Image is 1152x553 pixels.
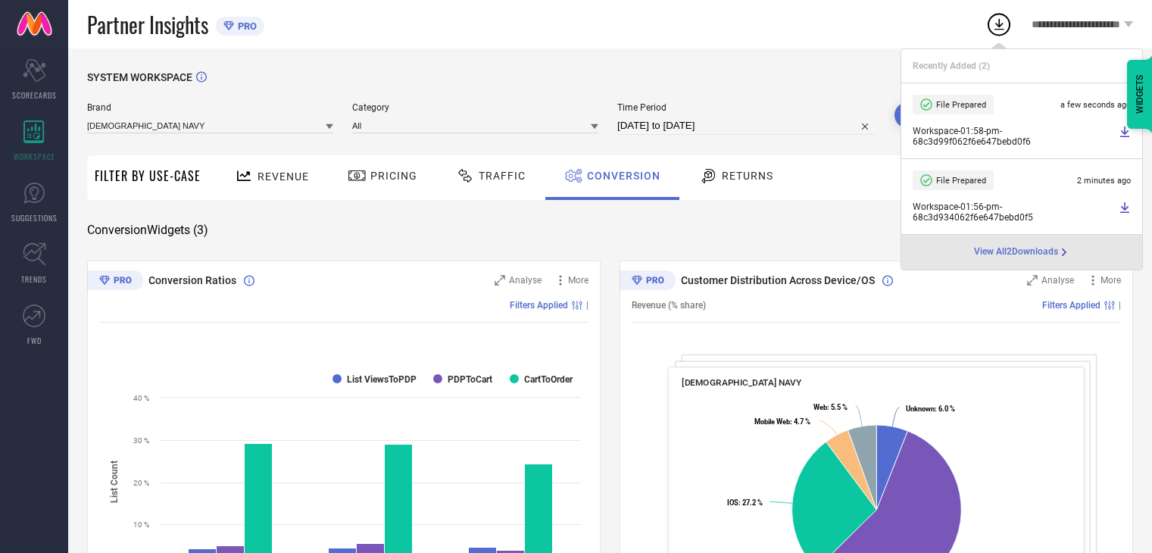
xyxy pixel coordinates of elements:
span: Workspace - 01:56-pm - 68c3d934062f6e647bebd0f5 [913,202,1115,223]
span: PRO [234,20,257,32]
span: View All 2 Downloads [974,246,1058,258]
text: 10 % [133,520,149,529]
span: Conversion Widgets ( 3 ) [87,223,208,238]
text: : 5.5 % [813,403,848,411]
span: TRENDS [21,273,47,285]
tspan: IOS [727,498,738,507]
span: Filters Applied [1042,300,1100,311]
span: File Prepared [936,176,986,186]
input: Select time period [617,117,876,135]
tspan: Unknown [906,405,935,413]
text: 30 % [133,436,149,445]
span: SYSTEM WORKSPACE [87,71,192,83]
svg: Zoom [1027,275,1038,286]
span: a few seconds ago [1060,100,1131,110]
span: Filter By Use-Case [95,167,201,185]
span: Analyse [1041,275,1074,286]
span: Recently Added ( 2 ) [913,61,990,71]
span: Time Period [617,102,876,113]
span: Pricing [370,170,417,182]
a: Download [1119,202,1131,223]
span: WORKSPACE [14,151,55,162]
a: View All2Downloads [974,246,1070,258]
span: Conversion Ratios [148,274,236,286]
a: Download [1119,126,1131,147]
span: 2 minutes ago [1077,176,1131,186]
span: [DEMOGRAPHIC_DATA] NAVY [682,377,801,388]
span: Revenue (% share) [632,300,706,311]
span: FWD [27,335,42,346]
span: Analyse [509,275,542,286]
tspan: Mobile Web [754,417,790,426]
span: Brand [87,102,333,113]
span: | [586,300,588,311]
text: CartToOrder [524,374,573,385]
span: More [568,275,588,286]
text: 40 % [133,394,149,402]
div: Open download page [974,246,1070,258]
span: Revenue [258,170,309,183]
span: Workspace - 01:58-pm - 68c3d99f062f6e647bebd0f6 [913,126,1115,147]
text: : 4.7 % [754,417,810,426]
span: Returns [722,170,773,182]
div: Premium [620,270,676,293]
text: : 27.2 % [727,498,763,507]
div: Open download list [985,11,1013,38]
span: | [1119,300,1121,311]
tspan: List Count [109,461,120,503]
div: Premium [87,270,143,293]
tspan: Web [813,403,827,411]
text: 20 % [133,479,149,487]
span: SUGGESTIONS [11,212,58,223]
span: Category [352,102,598,113]
text: : 6.0 % [906,405,955,413]
span: More [1100,275,1121,286]
svg: Zoom [495,275,505,286]
text: PDPToCart [448,374,492,385]
text: List ViewsToPDP [347,374,417,385]
span: Filters Applied [510,300,568,311]
span: SCORECARDS [12,89,57,101]
button: Search [894,102,976,128]
span: Partner Insights [87,9,208,40]
span: Traffic [479,170,526,182]
span: Customer Distribution Across Device/OS [681,274,875,286]
span: Conversion [587,170,660,182]
span: File Prepared [936,100,986,110]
